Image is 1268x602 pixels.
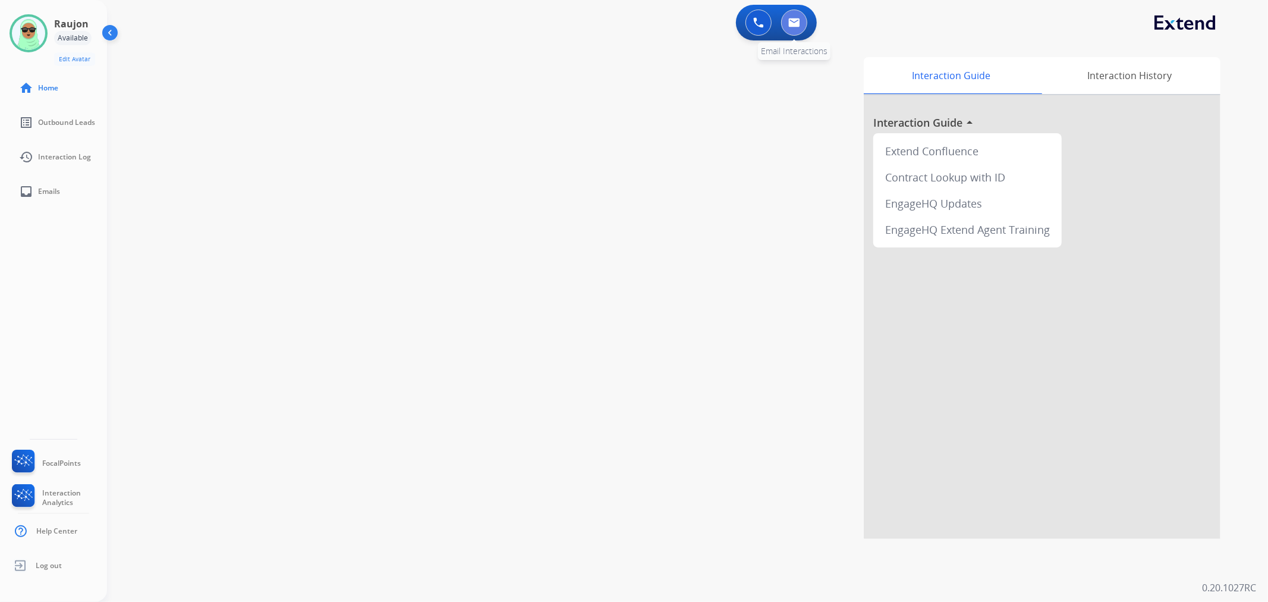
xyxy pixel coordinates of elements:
span: Interaction Analytics [42,488,107,507]
mat-icon: list_alt [19,115,33,130]
div: Interaction History [1039,57,1220,94]
div: Extend Confluence [878,138,1057,164]
button: Edit Avatar [54,52,95,66]
span: Interaction Log [38,152,91,162]
span: Help Center [36,526,77,536]
p: 0.20.1027RC [1202,581,1256,595]
div: EngageHQ Updates [878,190,1057,217]
img: avatar [12,17,45,50]
div: Available [54,31,92,45]
mat-icon: history [19,150,33,164]
mat-icon: home [19,81,33,95]
span: Email Interactions [761,45,827,57]
div: EngageHQ Extend Agent Training [878,217,1057,243]
div: Interaction Guide [864,57,1039,94]
span: FocalPoints [42,459,81,468]
mat-icon: inbox [19,184,33,199]
a: Interaction Analytics [10,484,107,512]
h3: Raujon [54,17,89,31]
a: FocalPoints [10,450,81,477]
span: Emails [38,187,60,196]
span: Log out [36,561,62,570]
div: Contract Lookup with ID [878,164,1057,190]
span: Home [38,83,58,93]
span: Outbound Leads [38,118,95,127]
